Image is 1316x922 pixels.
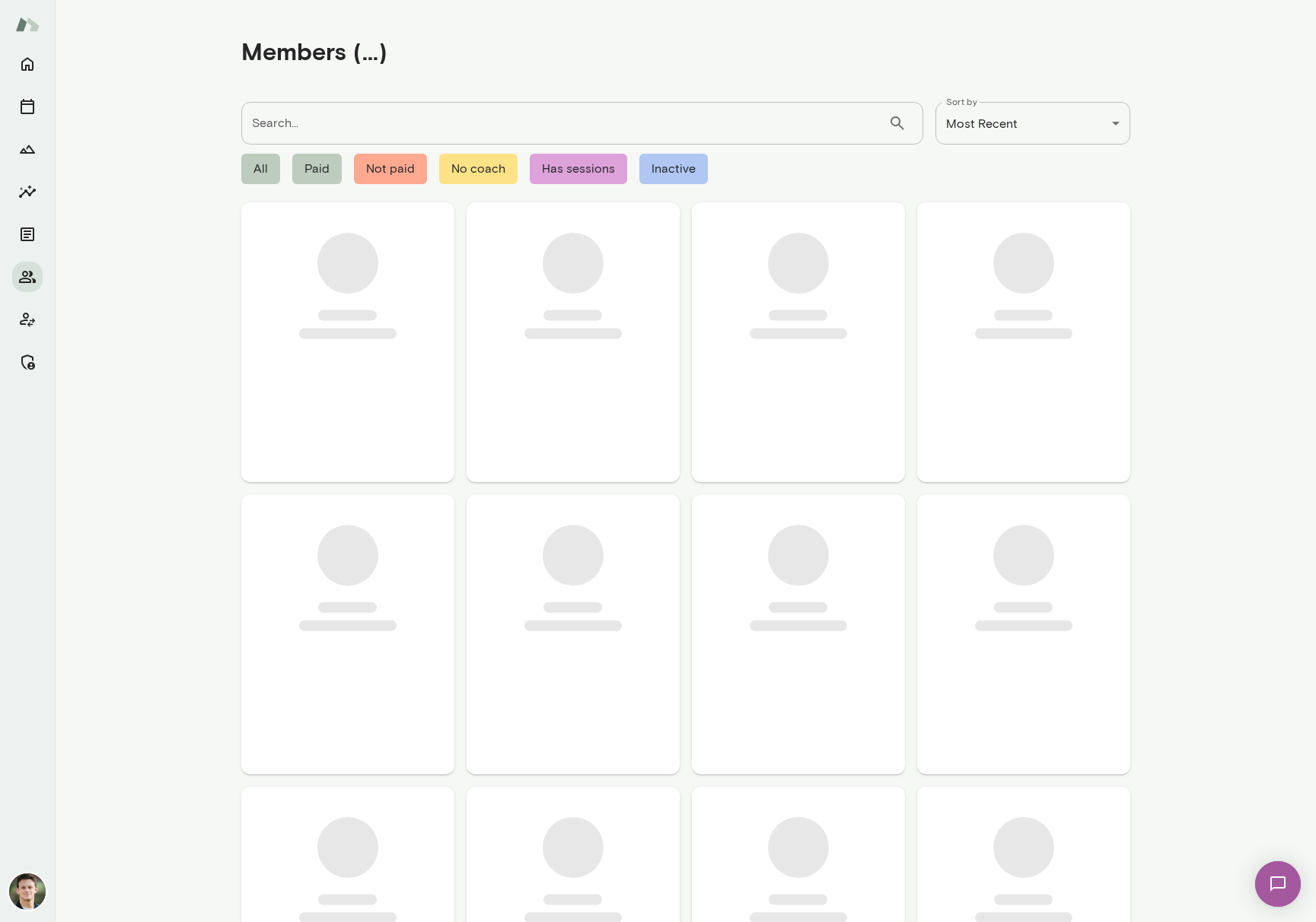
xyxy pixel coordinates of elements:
[439,154,518,184] span: No coach
[530,154,627,184] span: Has sessions
[12,134,43,164] button: Growth Plan
[292,154,342,184] span: Paid
[946,95,977,108] label: Sort by
[12,91,43,122] button: Sessions
[9,873,46,910] img: Alex Marcus
[12,176,43,207] button: Insights
[15,10,40,39] img: Mento
[241,37,387,65] h4: Members (...)
[354,154,427,184] span: Not paid
[241,154,280,184] span: All
[12,262,43,292] button: Members
[12,219,43,250] button: Documents
[12,347,43,377] button: Manage
[12,304,43,335] button: Client app
[935,102,1130,145] div: Most Recent
[12,49,43,79] button: Home
[639,154,708,184] span: Inactive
